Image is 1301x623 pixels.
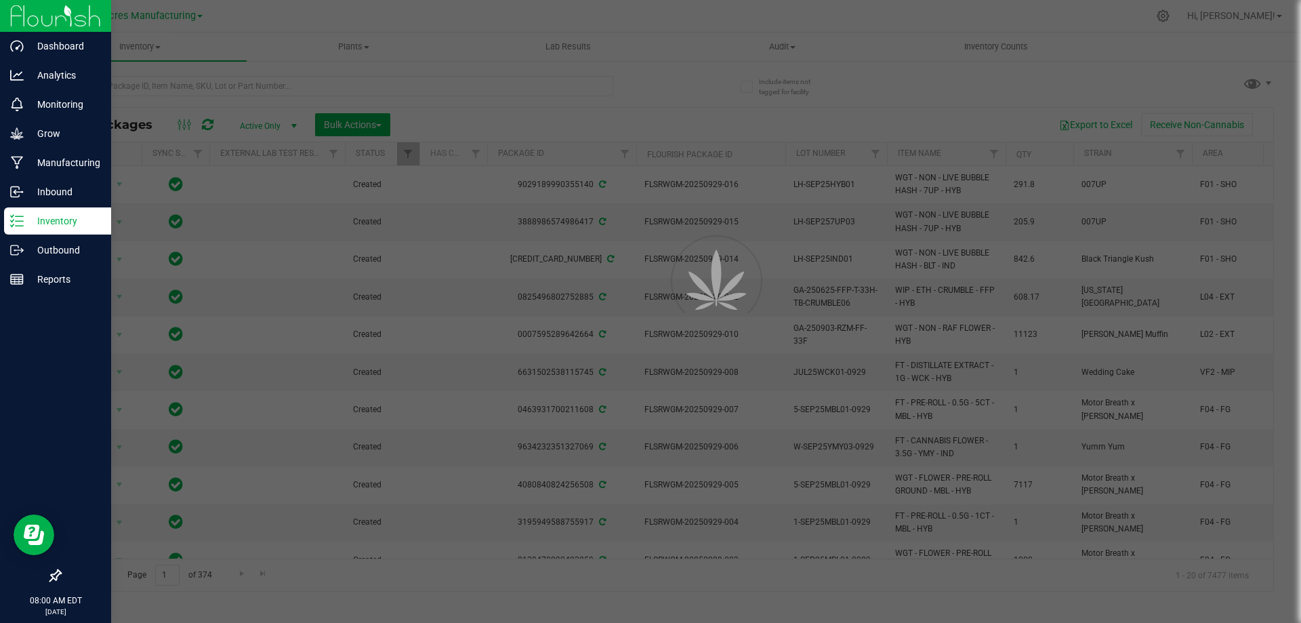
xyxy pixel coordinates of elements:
[24,38,105,54] p: Dashboard
[10,39,24,53] inline-svg: Dashboard
[10,214,24,228] inline-svg: Inventory
[6,607,105,617] p: [DATE]
[10,98,24,111] inline-svg: Monitoring
[10,185,24,199] inline-svg: Inbound
[24,213,105,229] p: Inventory
[10,127,24,140] inline-svg: Grow
[24,96,105,113] p: Monitoring
[10,156,24,169] inline-svg: Manufacturing
[24,271,105,287] p: Reports
[10,68,24,82] inline-svg: Analytics
[24,67,105,83] p: Analytics
[14,515,54,555] iframe: Resource center
[6,595,105,607] p: 08:00 AM EDT
[24,242,105,258] p: Outbound
[10,243,24,257] inline-svg: Outbound
[24,155,105,171] p: Manufacturing
[24,125,105,142] p: Grow
[24,184,105,200] p: Inbound
[10,273,24,286] inline-svg: Reports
